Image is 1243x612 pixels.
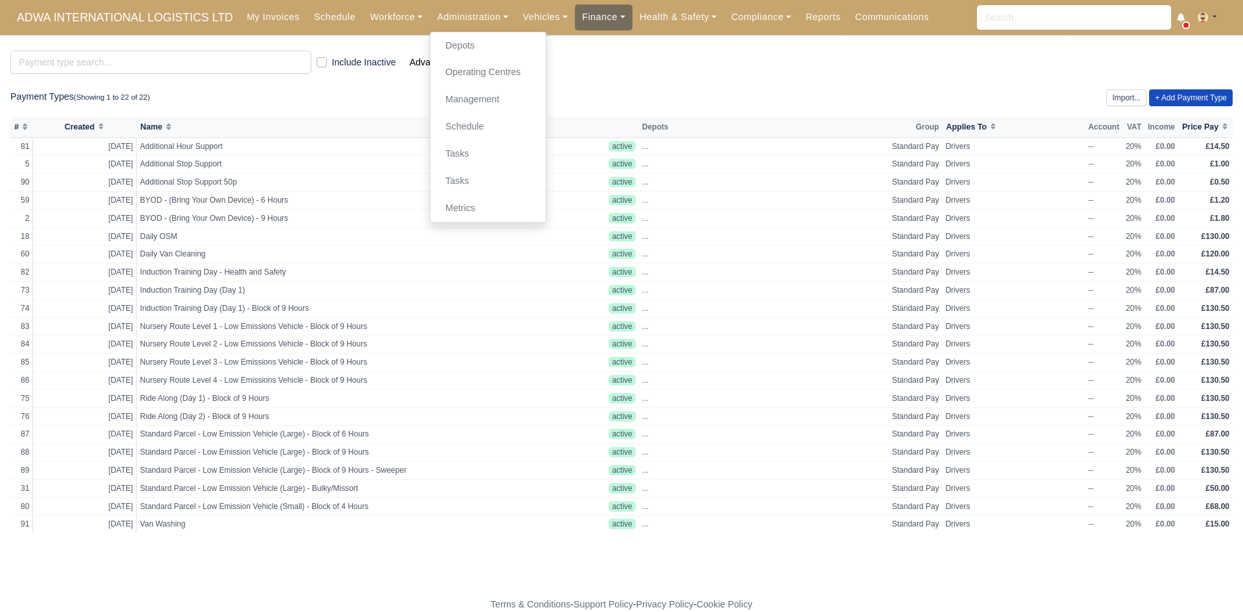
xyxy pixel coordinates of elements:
[889,407,943,425] td: Standard Pay
[140,231,430,242] span: Daily OSM
[1123,425,1145,444] td: 20%
[1181,120,1229,134] button: Price Pay
[1085,354,1123,372] td: --
[140,357,430,368] span: Nursery Route Level 3 - Low Emissions Vehicle - Block of 9 Hours
[140,120,174,134] button: Name
[977,5,1171,30] input: Search...
[945,120,998,134] button: Applies To
[430,5,515,30] a: Administration
[1123,462,1145,480] td: 20%
[889,137,943,155] td: Standard Pay
[10,516,33,533] td: 91
[942,137,1084,155] td: Drivers
[642,447,649,458] span: ...
[942,444,1084,462] td: Drivers
[942,209,1084,227] td: Drivers
[639,117,889,138] th: Depots
[609,393,635,403] span: active
[942,516,1084,533] td: Drivers
[1145,117,1178,138] th: Income
[942,245,1084,264] td: Drivers
[332,55,396,70] label: Include Inactive
[889,117,943,138] th: Group
[942,282,1084,300] td: Drivers
[1210,196,1229,205] span: £1.20
[889,282,943,300] td: Standard Pay
[140,483,430,494] span: Standard Parcel - Low Emission Vehicle (Large) - Bulky/Missort
[942,227,1084,245] td: Drivers
[1123,209,1145,227] td: 20%
[609,285,635,295] span: active
[609,213,635,223] span: active
[889,317,943,335] td: Standard Pay
[642,519,649,530] span: ...
[1123,264,1145,282] td: 20%
[942,192,1084,210] td: Drivers
[1156,448,1175,457] span: £0.00
[33,137,137,155] td: [DATE]
[724,5,798,30] a: Compliance
[436,32,541,60] a: Depots
[140,249,430,260] span: Daily Van Cleaning
[642,375,649,386] span: ...
[33,425,137,444] td: [DATE]
[140,195,430,206] span: BYOD - (Bring Your Own Device) - 6 Hours
[942,335,1084,354] td: Drivers
[33,264,137,282] td: [DATE]
[697,599,752,609] a: Cookie Policy
[140,159,430,170] span: Additional Stop Support
[1085,516,1123,533] td: --
[1085,497,1123,516] td: --
[942,497,1084,516] td: Drivers
[609,375,635,385] span: active
[33,354,137,372] td: [DATE]
[1156,339,1175,348] span: £0.00
[1085,425,1123,444] td: --
[10,51,311,74] input: Payment type search...
[10,137,33,155] td: 81
[636,599,694,609] a: Privacy Policy
[942,354,1084,372] td: Drivers
[1210,177,1229,187] span: £0.50
[1156,357,1175,367] span: £0.00
[642,303,649,314] span: ...
[1205,484,1229,493] span: £50.00
[1202,304,1229,313] span: £130.50
[1085,245,1123,264] td: --
[609,501,635,512] span: active
[436,195,541,222] a: Metrics
[942,317,1084,335] td: Drivers
[10,227,33,245] td: 18
[1123,389,1145,407] td: 20%
[33,335,137,354] td: [DATE]
[942,155,1084,174] td: Drivers
[1085,137,1123,155] td: --
[140,501,430,512] span: Standard Parcel - Low Emission Vehicle (Small) - Block of 4 Hours
[642,249,649,260] span: ...
[33,299,137,317] td: [DATE]
[1156,376,1175,385] span: £0.00
[889,354,943,372] td: Standard Pay
[252,597,991,612] div: - - -
[1202,448,1229,457] span: £130.50
[1202,357,1229,367] span: £130.50
[1123,174,1145,192] td: 20%
[33,227,137,245] td: [DATE]
[942,407,1084,425] td: Drivers
[10,479,33,497] td: 31
[1156,159,1175,168] span: £0.00
[798,5,847,30] a: Reports
[1085,317,1123,335] td: --
[1202,394,1229,403] span: £130.50
[1106,89,1147,106] button: Import...
[609,483,635,493] span: active
[1156,142,1175,151] span: £0.00
[1123,354,1145,372] td: 20%
[1085,192,1123,210] td: --
[33,462,137,480] td: [DATE]
[36,120,133,134] button: Created
[1123,299,1145,317] td: 20%
[642,141,649,152] span: ...
[1149,89,1233,106] a: + Add Payment Type
[33,497,137,516] td: [DATE]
